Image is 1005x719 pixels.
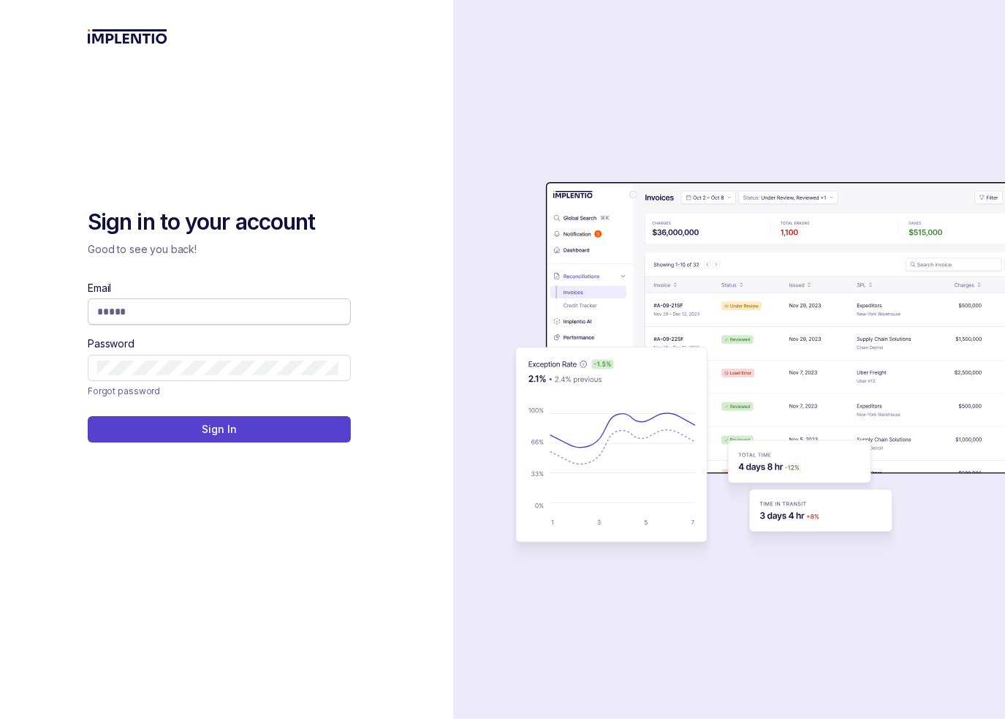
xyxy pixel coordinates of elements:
h2: Sign in to your account [88,208,351,237]
label: Password [88,336,134,351]
label: Email [88,281,111,295]
p: Sign In [202,422,236,437]
button: Sign In [88,416,351,443]
p: Good to see you back! [88,242,351,257]
img: logo [88,29,167,44]
a: Link Forgot password [88,384,160,399]
p: Forgot password [88,384,160,399]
